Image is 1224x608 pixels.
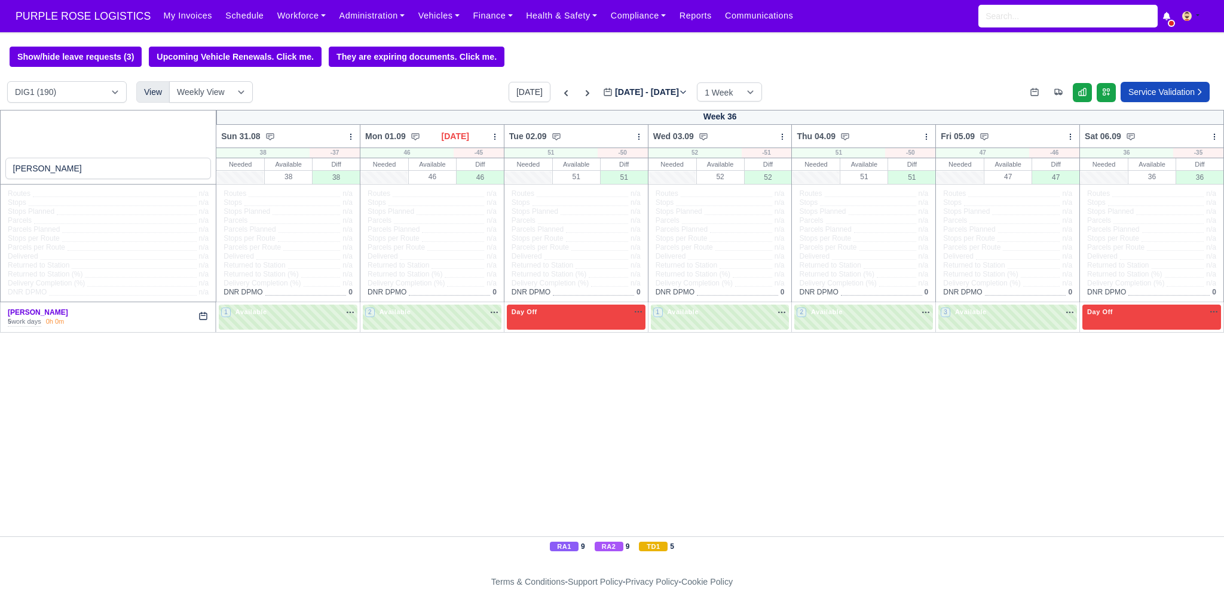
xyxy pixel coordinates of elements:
[8,234,60,243] span: Stops per Route
[742,148,792,158] div: -51
[1029,148,1079,158] div: -46
[466,4,519,27] a: Finance
[1206,261,1216,269] span: n/a
[265,170,312,183] div: 38
[656,270,730,279] span: Returned to Station (%)
[1206,234,1216,242] span: n/a
[368,270,442,279] span: Returned to Station (%)
[656,279,733,288] span: Delivery Completion (%)
[486,234,497,242] span: n/a
[1062,261,1072,269] span: n/a
[919,207,929,216] span: n/a
[8,189,30,198] span: Routes
[377,308,414,316] span: Available
[10,47,142,67] button: Show/hide leave requests (3)
[681,577,733,586] a: Cookie Policy
[504,148,598,158] div: 51
[365,308,375,317] span: 2
[943,270,1018,279] span: Returned to Station (%)
[199,234,209,242] span: n/a
[519,4,604,27] a: Health & Safety
[941,308,950,317] span: 3
[8,318,11,325] strong: 5
[943,234,995,243] span: Stops per Route
[797,308,806,317] span: 2
[365,130,406,142] span: Mon 01.09
[199,252,209,260] span: n/a
[486,270,497,278] span: n/a
[342,216,353,225] span: n/a
[799,207,846,216] span: Stops Planned
[8,279,85,288] span: Delivery Completion (%)
[626,542,630,551] strong: 9
[656,243,713,252] span: Parcels per Route
[8,207,54,216] span: Stops Planned
[360,148,454,158] div: 46
[941,130,975,142] span: Fri 05.09
[224,234,276,243] span: Stops per Route
[368,279,445,288] span: Delivery Completion (%)
[799,288,838,297] span: DNR DPMO
[342,198,353,207] span: n/a
[224,216,247,225] span: Parcels
[553,170,600,183] div: 51
[656,225,708,234] span: Parcels Planned
[919,270,929,278] span: n/a
[919,252,929,260] span: n/a
[512,243,569,252] span: Parcels per Route
[581,542,585,551] strong: 9
[631,207,641,216] span: n/a
[199,270,209,278] span: n/a
[492,288,497,296] span: 0
[233,308,270,316] span: Available
[368,207,414,216] span: Stops Planned
[604,4,673,27] a: Compliance
[936,158,984,170] div: Needed
[775,234,785,242] span: n/a
[718,4,800,27] a: Communications
[1087,189,1110,198] span: Routes
[368,198,386,207] span: Stops
[1062,270,1072,278] span: n/a
[775,252,785,260] span: n/a
[670,542,674,551] strong: 5
[799,225,851,234] span: Parcels Planned
[1032,170,1079,184] div: 47
[919,216,929,225] span: n/a
[1068,288,1072,296] span: 0
[598,148,648,158] div: -50
[368,261,429,270] span: Returned to Station
[631,234,641,242] span: n/a
[919,279,929,287] span: n/a
[224,189,246,198] span: Routes
[512,288,550,297] span: DNR DPMO
[978,5,1158,27] input: Search...
[626,577,679,586] a: Privacy Policy
[224,243,281,252] span: Parcels per Route
[639,542,668,551] span: TD1
[568,577,623,586] a: Support Policy
[1009,470,1224,608] div: Chat Widget
[8,270,82,279] span: Returned to Station (%)
[984,158,1032,170] div: Available
[697,170,744,183] div: 52
[512,252,542,261] span: Delivered
[1087,216,1111,225] span: Parcels
[1062,243,1072,251] span: n/a
[221,308,231,317] span: 1
[368,216,391,225] span: Parcels
[637,288,641,296] span: 0
[984,170,1032,183] div: 47
[512,234,564,243] span: Stops per Route
[919,243,929,251] span: n/a
[409,170,456,183] div: 46
[1062,189,1072,198] span: n/a
[943,279,1020,288] span: Delivery Completion (%)
[595,542,623,551] span: RA2
[136,81,170,103] div: View
[799,279,876,288] span: Delivery Completion (%)
[1128,170,1176,183] div: 36
[799,243,856,252] span: Parcels per Route
[313,158,360,170] div: Diff
[216,158,264,170] div: Needed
